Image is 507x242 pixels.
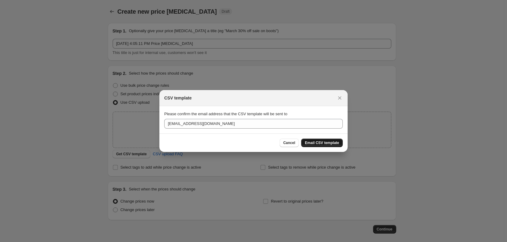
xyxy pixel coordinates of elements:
[280,139,299,147] button: Cancel
[301,139,343,147] button: Email CSV template
[164,112,287,116] span: Please confirm the email address that the CSV template will be sent to
[283,140,295,145] span: Cancel
[164,95,192,101] h2: CSV template
[305,140,339,145] span: Email CSV template
[335,94,344,102] button: Close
